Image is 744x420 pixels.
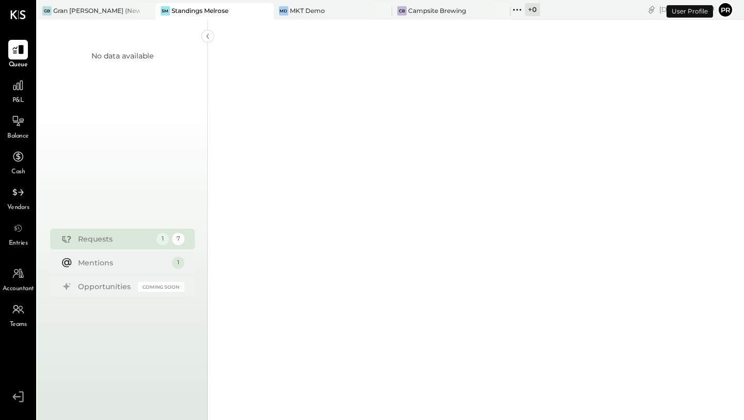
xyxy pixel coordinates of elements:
a: Queue [1,40,36,70]
a: Accountant [1,264,36,294]
div: Campsite Brewing [408,6,466,15]
button: Pr [717,2,734,18]
span: Queue [9,61,28,70]
span: P&L [12,96,24,106]
span: Entries [9,239,28,248]
div: User Profile [667,5,713,18]
div: GB [42,6,52,16]
div: Mentions [78,258,167,268]
a: Cash [1,147,36,177]
div: copy link [646,4,657,15]
a: Balance [1,111,36,141]
div: Opportunities [78,281,133,292]
div: [DATE] [659,5,715,14]
div: + 0 [525,3,540,16]
span: Accountant [3,284,34,294]
span: Vendors [7,203,29,213]
div: MD [279,6,288,16]
div: Gran [PERSON_NAME] (New) [53,6,140,15]
div: CB [397,6,407,16]
div: Standings Melrose [172,6,228,15]
div: 1 [157,233,169,245]
div: Coming Soon [138,282,184,292]
span: Teams [10,320,27,329]
div: Requests [78,234,151,244]
a: Vendors [1,183,36,213]
span: Cash [11,168,25,177]
a: Teams [1,299,36,329]
div: No data available [91,51,153,61]
div: MKT Demo [290,6,325,15]
div: SM [161,6,170,16]
div: 1 [172,257,184,269]
a: P&L [1,76,36,106]
a: Entries [1,218,36,248]
span: Balance [7,132,29,141]
div: 7 [172,233,184,245]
